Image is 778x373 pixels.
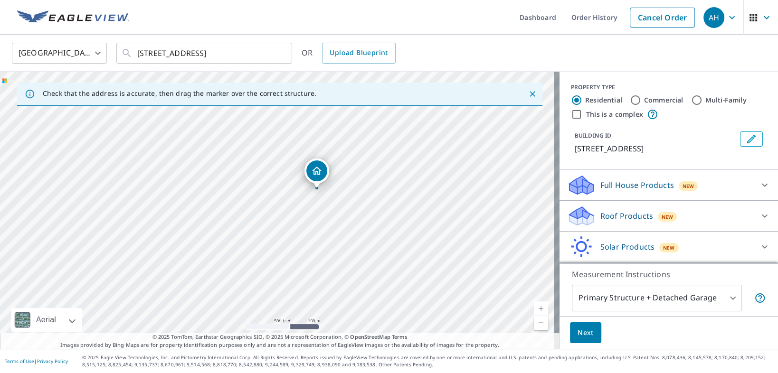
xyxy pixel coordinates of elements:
a: Cancel Order [630,8,695,28]
span: Upload Blueprint [330,47,388,59]
p: BUILDING ID [575,131,611,140]
div: Aerial [11,308,82,332]
div: Roof ProductsNew [567,205,770,227]
div: AH [703,7,724,28]
span: New [663,244,675,252]
div: Solar ProductsNew [567,235,770,258]
p: Full House Products [600,179,674,191]
a: Privacy Policy [37,358,68,364]
label: This is a complex [586,110,643,119]
label: Multi-Family [705,95,747,105]
p: | [5,358,68,364]
div: Aerial [33,308,59,332]
div: PROPERTY TYPE [571,83,767,92]
a: OpenStreetMap [350,333,390,340]
a: Current Level 16, Zoom Out [534,316,548,330]
span: © 2025 TomTom, Earthstar Geographics SIO, © 2025 Microsoft Corporation, © [152,333,408,341]
span: Your report will include the primary structure and a detached garage if one exists. [754,292,766,304]
a: Terms of Use [5,358,34,364]
button: Close [526,88,539,100]
div: [GEOGRAPHIC_DATA] [12,40,107,66]
label: Commercial [644,95,683,105]
p: [STREET_ADDRESS] [575,143,736,154]
label: Residential [585,95,622,105]
a: Current Level 16, Zoom In [534,301,548,316]
a: Terms [392,333,408,340]
input: Search by address or latitude-longitude [137,40,273,66]
span: New [662,213,674,221]
p: Solar Products [600,241,655,252]
div: Full House ProductsNew [567,174,770,196]
p: © 2025 Eagle View Technologies, Inc. and Pictometry International Corp. All Rights Reserved. Repo... [82,354,773,368]
button: Next [570,322,601,344]
span: Next [578,327,594,339]
p: Check that the address is accurate, then drag the marker over the correct structure. [43,89,316,98]
div: OR [302,43,396,64]
p: Roof Products [600,210,653,222]
a: Upload Blueprint [322,43,395,64]
p: Measurement Instructions [572,269,766,280]
div: Dropped pin, building 1, Residential property, 19140 E State Route 3 Allyn, WA 98524 [304,159,329,188]
button: Edit building 1 [740,131,763,147]
span: New [683,182,694,190]
div: Primary Structure + Detached Garage [572,285,742,311]
img: EV Logo [17,10,129,25]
